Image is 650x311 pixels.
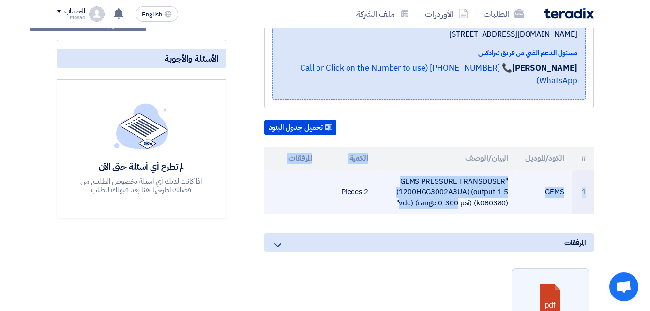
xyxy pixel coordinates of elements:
div: Open chat [609,272,638,301]
img: profile_test.png [89,6,105,22]
span: المرفقات [564,237,586,248]
div: لم تطرح أي أسئلة حتى الآن [71,161,212,172]
a: الأوردرات [417,2,476,25]
th: البيان/الوصف [376,147,516,170]
th: الكود/الموديل [516,147,572,170]
span: [GEOGRAPHIC_DATA], [GEOGRAPHIC_DATA] (EN) ,[STREET_ADDRESS][DOMAIN_NAME] [281,17,577,40]
td: 2 Pieces [320,170,376,215]
th: # [572,147,594,170]
button: تحميل جدول البنود [264,120,336,135]
span: English [142,11,162,18]
button: English [136,6,178,22]
div: Mosad [57,15,85,20]
td: "GEMS PRESSURE TRANSDUSER (1200HGG3002A3UA) (output 1-5 vdc) (range 0-300 psi) (k080380)" [376,170,516,215]
img: Teradix logo [544,8,594,19]
div: مسئول الدعم الفني من فريق تيرادكس [281,48,577,58]
a: ملف الشركة [348,2,417,25]
img: empty_state_list.svg [114,103,168,149]
a: 📞 [PHONE_NUMBER] (Call or Click on the Number to use WhatsApp) [300,62,577,87]
th: المرفقات [264,147,320,170]
th: الكمية [320,147,376,170]
div: اذا كانت لديك أي اسئلة بخصوص الطلب, من فضلك اطرحها هنا بعد قبولك للطلب [71,177,212,194]
td: GEMS [516,170,572,215]
strong: [PERSON_NAME] [512,62,577,74]
div: الحساب [64,7,85,16]
td: 1 [572,170,594,215]
span: الأسئلة والأجوبة [165,53,218,64]
a: الطلبات [476,2,532,25]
